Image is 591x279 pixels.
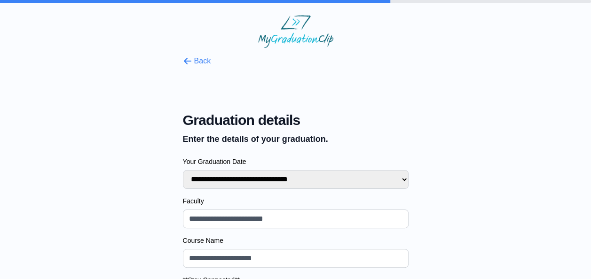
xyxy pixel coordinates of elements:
[183,132,409,146] p: Enter the details of your graduation.
[183,236,409,245] label: Course Name
[258,15,333,48] img: MyGraduationClip
[183,157,409,166] label: Your Graduation Date
[183,55,211,67] button: Back
[183,196,409,206] label: Faculty
[183,112,409,129] span: Graduation details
